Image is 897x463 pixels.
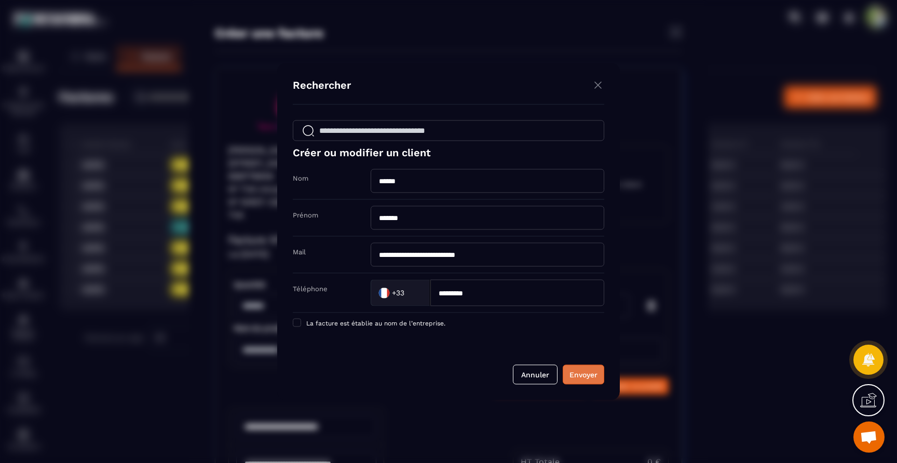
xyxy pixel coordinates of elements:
[406,285,419,301] input: Search for option
[293,174,308,182] label: Nom
[513,365,558,385] button: Annuler
[371,280,430,306] div: Search for option
[392,288,404,298] span: +33
[293,285,328,293] label: Téléphone
[853,421,885,453] a: Ouvrir le chat
[293,79,351,94] h4: Rechercher
[374,282,395,303] img: Country Flag
[592,79,604,92] img: close
[293,211,318,219] label: Prénom
[306,320,445,327] span: La facture est établie au nom de l’entreprise.
[563,365,604,385] button: Envoyer
[293,146,604,159] h4: Créer ou modifier un client
[569,370,597,380] div: Envoyer
[293,248,306,256] label: Mail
